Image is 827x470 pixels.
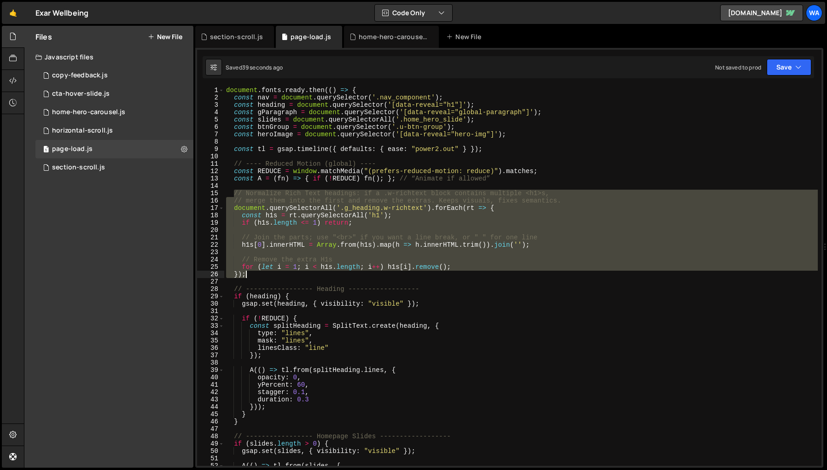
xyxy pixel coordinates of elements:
[197,138,224,145] div: 8
[35,7,88,18] div: Exar Wellbeing
[197,293,224,300] div: 29
[197,241,224,249] div: 22
[2,2,24,24] a: 🤙
[197,109,224,116] div: 4
[375,5,452,21] button: Code Only
[197,418,224,425] div: 46
[197,359,224,366] div: 38
[359,32,428,41] div: home-hero-carousel.js
[43,146,49,154] span: 1
[197,153,224,160] div: 10
[197,278,224,285] div: 27
[197,389,224,396] div: 42
[52,163,105,172] div: section-scroll.js
[197,131,224,138] div: 7
[197,322,224,330] div: 33
[197,145,224,153] div: 9
[35,66,193,85] div: 16122/43314.js
[52,90,110,98] div: cta-hover-slide.js
[197,226,224,234] div: 20
[35,103,193,122] div: 16122/43585.js
[197,249,224,256] div: 23
[197,411,224,418] div: 45
[35,158,193,177] div: 16122/45830.js
[52,108,125,116] div: home-hero-carousel.js
[197,160,224,168] div: 11
[197,455,224,462] div: 51
[197,271,224,278] div: 26
[210,32,263,41] div: section-scroll.js
[291,32,331,41] div: page-load.js
[197,116,224,123] div: 5
[197,433,224,440] div: 48
[35,32,52,42] h2: Files
[197,315,224,322] div: 32
[197,425,224,433] div: 47
[197,352,224,359] div: 37
[197,190,224,197] div: 15
[197,234,224,241] div: 21
[197,168,224,175] div: 12
[767,59,811,75] button: Save
[197,197,224,204] div: 16
[197,94,224,101] div: 2
[24,48,193,66] div: Javascript files
[197,256,224,263] div: 24
[715,64,761,71] div: Not saved to prod
[197,175,224,182] div: 13
[197,344,224,352] div: 36
[148,33,182,41] button: New File
[720,5,803,21] a: [DOMAIN_NAME]
[197,285,224,293] div: 28
[197,396,224,403] div: 43
[35,122,193,140] div: 16122/45071.js
[197,447,224,455] div: 50
[197,337,224,344] div: 35
[197,308,224,315] div: 31
[197,374,224,381] div: 40
[52,145,93,153] div: page-load.js
[197,123,224,131] div: 6
[197,263,224,271] div: 25
[197,101,224,109] div: 3
[197,300,224,308] div: 30
[35,85,193,103] div: 16122/44019.js
[52,127,113,135] div: horizontal-scroll.js
[242,64,283,71] div: 39 seconds ago
[446,32,485,41] div: New File
[197,403,224,411] div: 44
[197,330,224,337] div: 34
[197,87,224,94] div: 1
[35,140,193,158] div: 16122/44105.js
[197,381,224,389] div: 41
[197,204,224,212] div: 17
[197,462,224,470] div: 52
[197,182,224,190] div: 14
[52,71,108,80] div: copy-feedback.js
[806,5,822,21] a: wa
[197,366,224,374] div: 39
[226,64,283,71] div: Saved
[197,212,224,219] div: 18
[197,219,224,226] div: 19
[197,440,224,447] div: 49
